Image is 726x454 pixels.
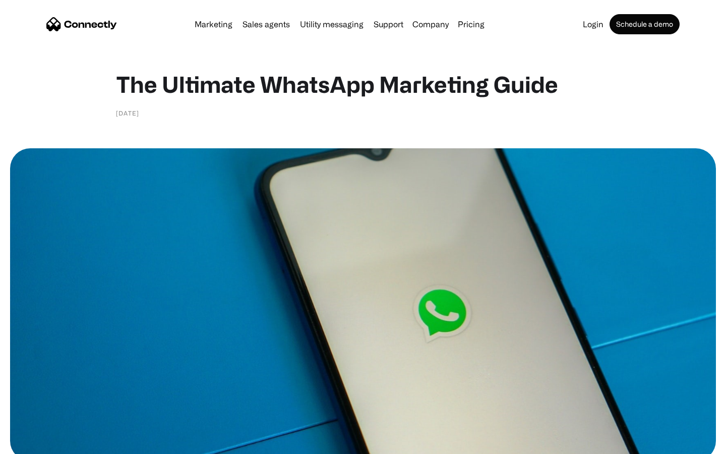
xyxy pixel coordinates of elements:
[412,17,449,31] div: Company
[116,71,610,98] h1: The Ultimate WhatsApp Marketing Guide
[579,20,608,28] a: Login
[191,20,236,28] a: Marketing
[10,436,60,450] aside: Language selected: English
[238,20,294,28] a: Sales agents
[296,20,368,28] a: Utility messaging
[116,108,139,118] div: [DATE]
[370,20,407,28] a: Support
[454,20,489,28] a: Pricing
[610,14,680,34] a: Schedule a demo
[20,436,60,450] ul: Language list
